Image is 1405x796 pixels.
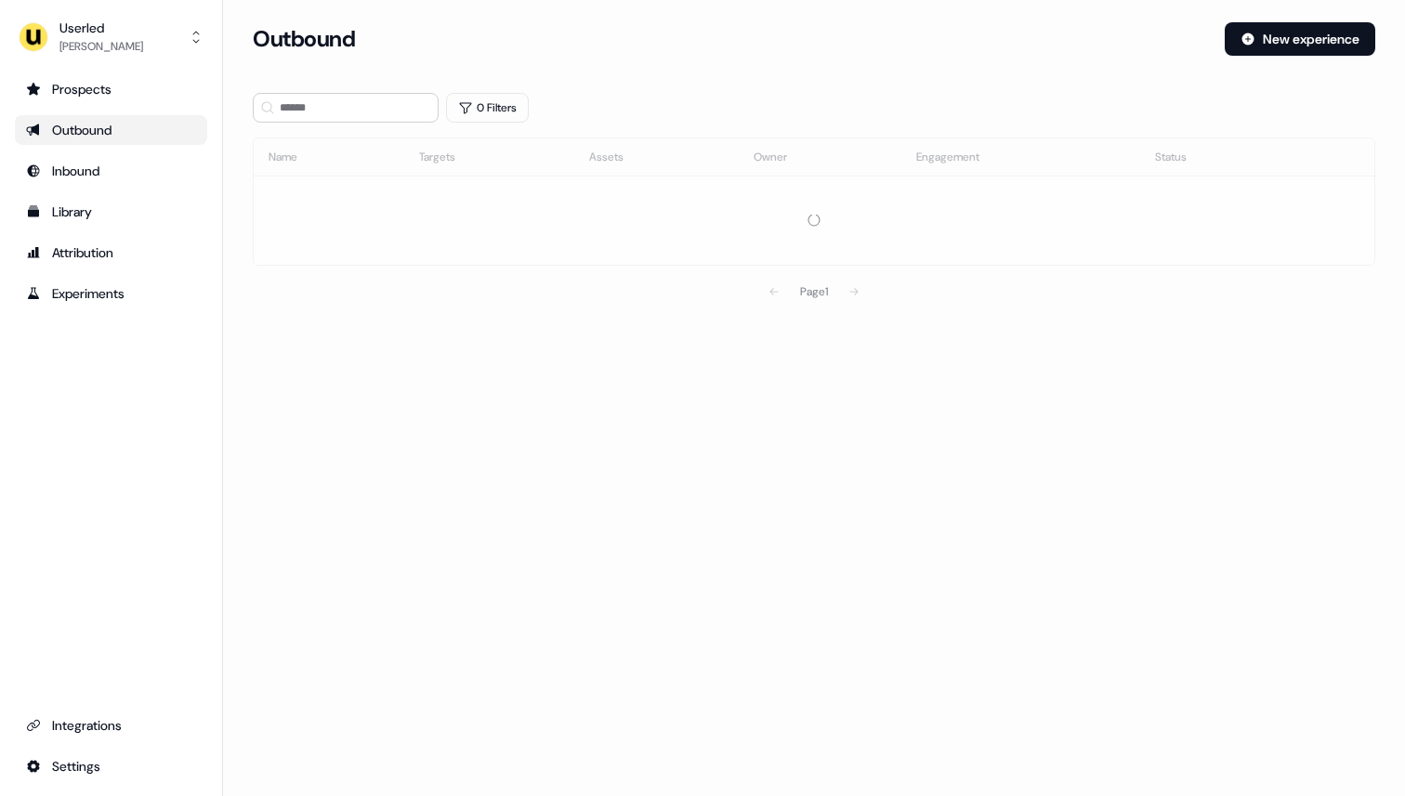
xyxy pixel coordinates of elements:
a: Go to integrations [15,751,207,781]
a: Go to prospects [15,74,207,104]
div: Settings [26,757,196,776]
a: Go to integrations [15,711,207,740]
a: Go to outbound experience [15,115,207,145]
div: Prospects [26,80,196,98]
button: 0 Filters [446,93,529,123]
div: [PERSON_NAME] [59,37,143,56]
button: New experience [1225,22,1375,56]
div: Experiments [26,284,196,303]
button: Userled[PERSON_NAME] [15,15,207,59]
h3: Outbound [253,25,355,53]
div: Library [26,202,196,221]
a: Go to attribution [15,238,207,268]
div: Userled [59,19,143,37]
a: Go to experiments [15,279,207,308]
div: Inbound [26,162,196,180]
div: Attribution [26,243,196,262]
a: Go to Inbound [15,156,207,186]
div: Outbound [26,121,196,139]
div: Integrations [26,716,196,735]
a: Go to templates [15,197,207,227]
